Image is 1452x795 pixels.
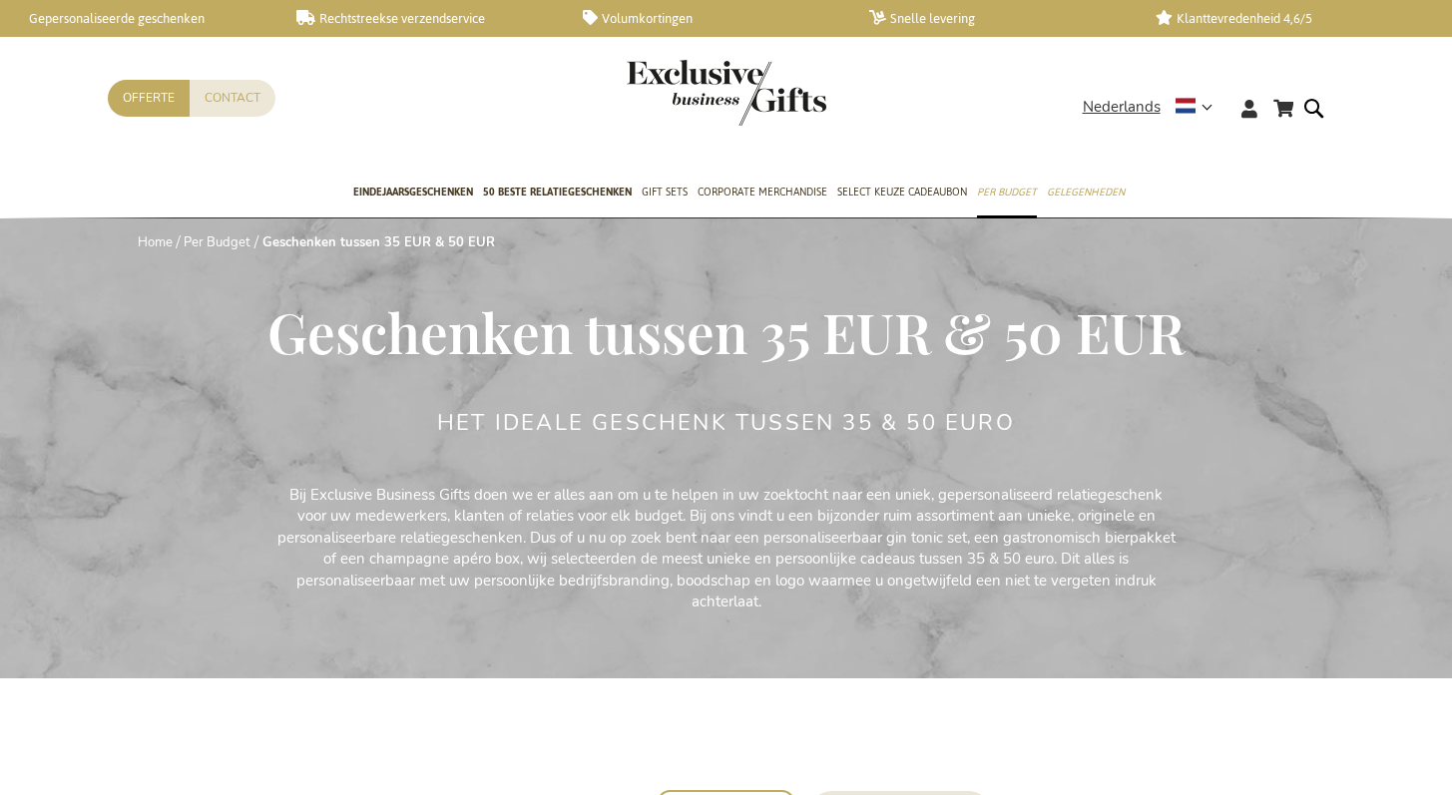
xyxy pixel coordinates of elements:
a: Volumkortingen [583,10,837,27]
a: Snelle levering [869,10,1124,27]
a: Contact [190,80,275,117]
span: 50 beste relatiegeschenken [483,182,632,202]
span: Per Budget [977,182,1037,202]
span: Select Keuze Cadeaubon [837,182,967,202]
span: Gift Sets [642,182,688,202]
a: Per Budget [184,233,250,251]
a: Gepersonaliseerde geschenken [10,10,264,27]
a: Home [138,233,173,251]
a: store logo [627,60,726,126]
a: Rechtstreekse verzendservice [296,10,551,27]
span: Nederlands [1083,96,1161,119]
div: Nederlands [1083,96,1225,119]
span: Eindejaarsgeschenken [353,182,473,202]
a: Offerte [108,80,190,117]
a: Klanttevredenheid 4,6/5 [1156,10,1410,27]
p: Bij Exclusive Business Gifts doen we er alles aan om u te helpen in uw zoektocht naar een uniek, ... [277,485,1176,613]
span: Geschenken tussen 35 EUR & 50 EUR [267,294,1185,368]
span: Corporate Merchandise [698,182,827,202]
img: Exclusive Business gifts logo [627,60,826,126]
span: Gelegenheden [1047,182,1125,202]
strong: Geschenken tussen 35 EUR & 50 EUR [262,233,495,251]
h2: Het ideale geschenk tussen 35 & 50 euro [437,411,1015,435]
